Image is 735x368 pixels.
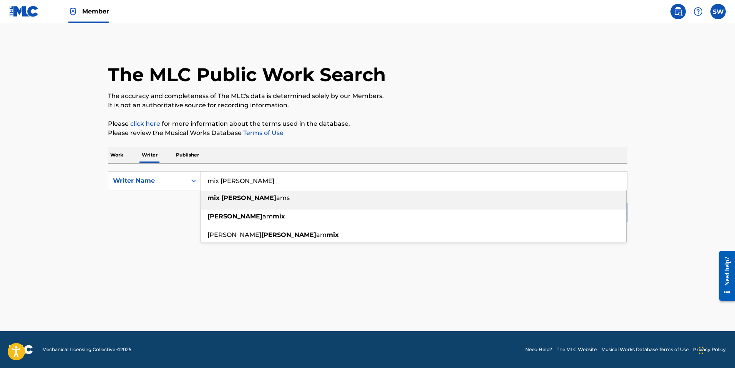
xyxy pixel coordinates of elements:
strong: [PERSON_NAME] [261,231,316,238]
a: Public Search [670,4,686,19]
img: Top Rightsholder [68,7,78,16]
a: Terms of Use [242,129,284,137]
h1: The MLC Public Work Search [108,63,386,86]
div: User Menu [710,4,726,19]
iframe: Chat Widget [697,331,735,368]
span: [PERSON_NAME] [207,231,261,238]
a: Privacy Policy [693,346,726,353]
p: Work [108,147,126,163]
p: It is not an authoritative source for recording information. [108,101,627,110]
p: Writer [139,147,160,163]
img: MLC Logo [9,6,39,17]
p: Publisher [174,147,201,163]
iframe: Resource Center [713,245,735,306]
p: The accuracy and completeness of The MLC's data is determined solely by our Members. [108,92,627,101]
img: help [694,7,703,16]
span: Mechanical Licensing Collective © 2025 [42,346,131,353]
form: Search Form [108,171,627,226]
strong: [PERSON_NAME] [221,194,276,201]
span: am [262,213,273,220]
img: logo [9,345,33,354]
img: search [674,7,683,16]
p: Please review the Musical Works Database [108,128,627,138]
a: The MLC Website [557,346,597,353]
span: Member [82,7,109,16]
span: am [316,231,327,238]
div: Writer Name [113,176,182,185]
p: Please for more information about the terms used in the database. [108,119,627,128]
a: click here [130,120,160,127]
div: Drag [699,339,703,362]
div: Help [690,4,706,19]
a: Musical Works Database Terms of Use [601,346,689,353]
strong: mix [207,194,220,201]
span: ams [276,194,290,201]
strong: [PERSON_NAME] [207,213,262,220]
strong: mix [273,213,285,220]
a: Need Help? [525,346,552,353]
strong: mix [327,231,339,238]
